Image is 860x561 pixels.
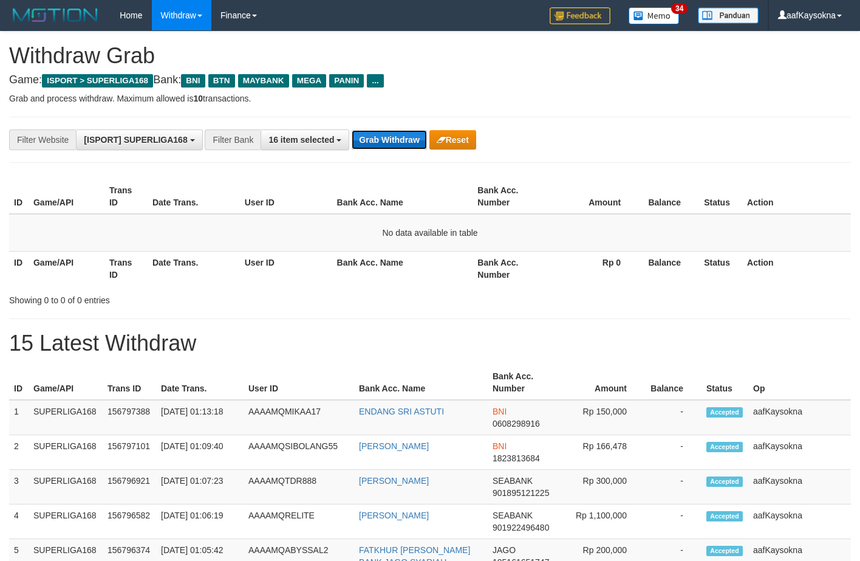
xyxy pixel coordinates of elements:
th: Amount [548,179,639,214]
a: ENDANG SRI ASTUTI [359,407,444,416]
td: aafKaysokna [748,435,851,470]
th: ID [9,179,29,214]
img: Feedback.jpg [550,7,610,24]
span: Copy 0608298916 to clipboard [493,419,540,428]
span: Accepted [706,407,743,418]
th: Game/API [29,251,104,286]
span: Copy 1823813684 to clipboard [493,453,540,463]
td: aafKaysokna [748,470,851,504]
td: 3 [9,470,29,504]
th: Op [748,365,851,400]
th: Game/API [29,365,103,400]
th: Bank Acc. Name [354,365,488,400]
img: Button%20Memo.svg [629,7,680,24]
td: 4 [9,504,29,539]
td: SUPERLIGA168 [29,435,103,470]
td: - [645,400,701,435]
h4: Game: Bank: [9,74,851,86]
td: Rp 166,478 [559,435,645,470]
h1: 15 Latest Withdraw [9,331,851,356]
th: Date Trans. [156,365,244,400]
th: Status [699,251,742,286]
td: - [645,504,701,539]
td: 156796582 [103,504,156,539]
td: 156797388 [103,400,156,435]
td: SUPERLIGA168 [29,504,103,539]
a: [PERSON_NAME] [359,476,429,486]
th: Status [701,365,748,400]
td: 156796921 [103,470,156,504]
td: 156797101 [103,435,156,470]
span: SEABANK [493,511,533,520]
td: Rp 300,000 [559,470,645,504]
span: ... [367,74,383,88]
th: Bank Acc. Number [473,179,548,214]
th: Game/API [29,179,104,214]
th: Balance [639,251,699,286]
button: 16 item selected [261,129,349,150]
th: Amount [559,365,645,400]
img: MOTION_logo.png [9,6,101,24]
p: Grab and process withdraw. Maximum allowed is transactions. [9,92,851,105]
td: 2 [9,435,29,470]
th: Bank Acc. Name [332,179,473,214]
span: [ISPORT] SUPERLIGA168 [84,135,187,145]
th: Trans ID [104,179,148,214]
span: Accepted [706,511,743,521]
div: Showing 0 to 0 of 0 entries [9,289,349,306]
td: Rp 150,000 [559,400,645,435]
td: No data available in table [9,214,851,252]
h1: Withdraw Grab [9,44,851,68]
span: JAGO [493,545,516,555]
span: 34 [671,3,688,14]
th: Balance [639,179,699,214]
span: BNI [493,407,507,416]
th: Bank Acc. Number [488,365,559,400]
td: Rp 1,100,000 [559,504,645,539]
td: [DATE] 01:07:23 [156,470,244,504]
span: BNI [493,441,507,451]
td: SUPERLIGA168 [29,400,103,435]
span: Accepted [706,546,743,556]
td: - [645,435,701,470]
td: aafKaysokna [748,400,851,435]
div: Filter Bank [205,129,261,150]
th: Bank Acc. Name [332,251,473,286]
td: - [645,470,701,504]
strong: 10 [193,94,203,103]
button: Grab Withdraw [352,130,426,150]
th: Status [699,179,742,214]
th: Trans ID [104,251,148,286]
td: 1 [9,400,29,435]
span: MAYBANK [238,74,289,88]
th: Trans ID [103,365,156,400]
a: [PERSON_NAME] [359,441,429,451]
td: AAAAMQMIKAA17 [244,400,354,435]
th: Action [742,251,851,286]
th: Balance [645,365,701,400]
span: ISPORT > SUPERLIGA168 [42,74,153,88]
th: ID [9,365,29,400]
td: AAAAMQRELITE [244,504,354,539]
th: Date Trans. [148,251,240,286]
td: aafKaysokna [748,504,851,539]
th: ID [9,251,29,286]
td: [DATE] 01:06:19 [156,504,244,539]
span: BNI [181,74,205,88]
span: Accepted [706,442,743,452]
span: PANIN [329,74,364,88]
span: SEABANK [493,476,533,486]
td: AAAAMQSIBOLANG55 [244,435,354,470]
span: Accepted [706,477,743,487]
img: panduan.png [698,7,759,24]
th: User ID [240,251,332,286]
td: [DATE] 01:09:40 [156,435,244,470]
td: [DATE] 01:13:18 [156,400,244,435]
span: BTN [208,74,235,88]
button: [ISPORT] SUPERLIGA168 [76,129,202,150]
th: User ID [244,365,354,400]
span: 16 item selected [268,135,334,145]
span: MEGA [292,74,327,88]
th: Action [742,179,851,214]
th: Date Trans. [148,179,240,214]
